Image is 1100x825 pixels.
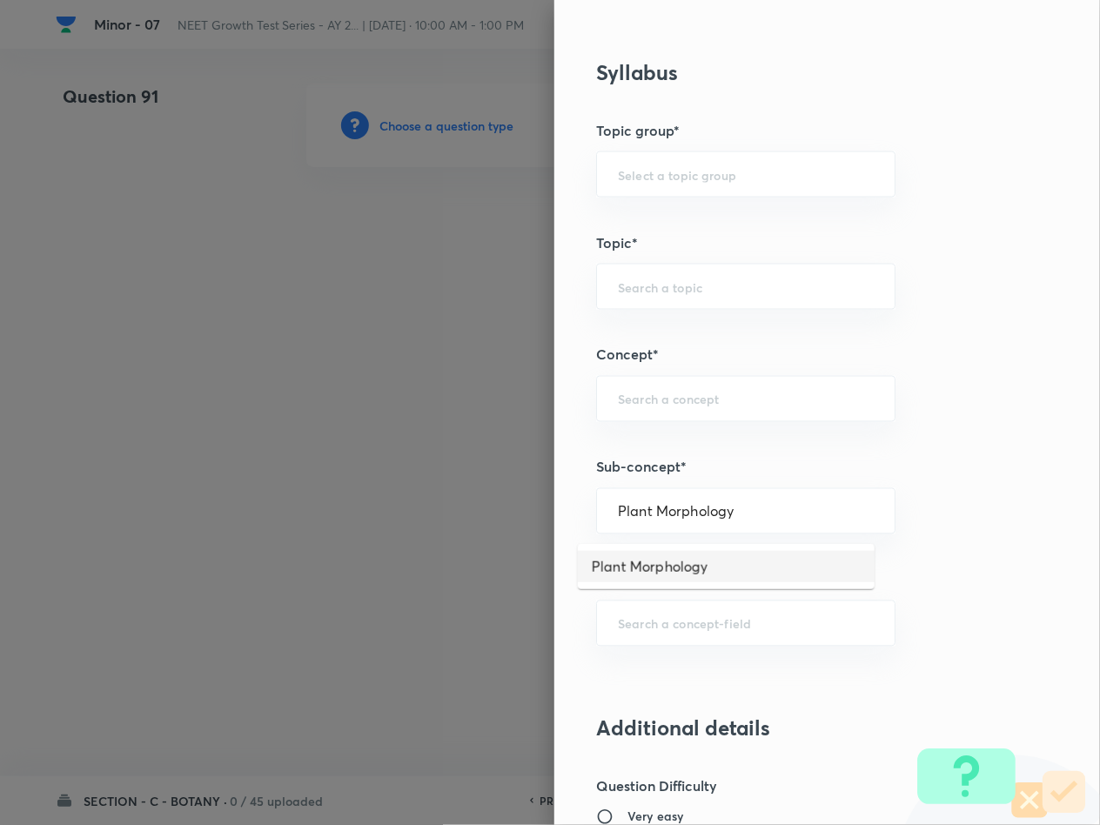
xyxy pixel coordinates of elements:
h5: Topic group* [596,120,1000,141]
button: Close [885,510,889,513]
h5: Sub-concept* [596,457,1000,478]
button: Open [885,622,889,626]
h5: Topic* [596,232,1000,253]
h3: Syllabus [596,60,1000,85]
button: Open [885,285,889,289]
h3: Additional details [596,716,1000,741]
input: Select a topic group [618,166,874,183]
li: Plant Morphology [578,551,875,582]
input: Search a topic [618,278,874,295]
h5: Concept* [596,345,1000,366]
input: Search a sub-concept [618,503,874,520]
h5: Question Difficulty [596,776,1000,797]
input: Search a concept-field [618,615,874,632]
button: Open [885,398,889,401]
input: Search a concept [618,391,874,407]
button: Open [885,173,889,177]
